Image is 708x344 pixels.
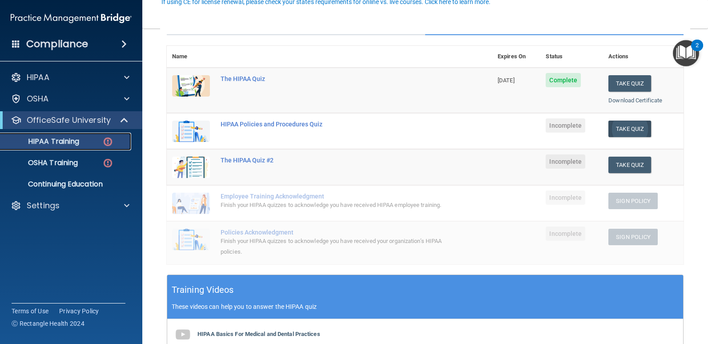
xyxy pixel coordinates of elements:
img: danger-circle.6113f641.png [102,136,113,147]
iframe: Drift Widget Chat Controller [554,281,697,316]
div: The HIPAA Quiz [221,75,448,82]
a: Settings [11,200,129,211]
img: gray_youtube_icon.38fcd6cc.png [174,326,192,344]
b: HIPAA Basics For Medical and Dental Practices [197,331,320,337]
a: Terms of Use [12,307,48,316]
button: Take Quiz [608,75,651,92]
div: Employee Training Acknowledgment [221,193,448,200]
a: Privacy Policy [59,307,99,316]
p: HIPAA [27,72,49,83]
th: Status [540,46,603,68]
p: Continuing Education [6,180,127,189]
div: The HIPAA Quiz #2 [221,157,448,164]
div: HIPAA Policies and Procedures Quiz [221,121,448,128]
a: OfficeSafe University [11,115,129,125]
th: Actions [603,46,684,68]
a: Download Certificate [608,97,662,104]
span: Ⓒ Rectangle Health 2024 [12,319,84,328]
span: Incomplete [546,154,585,169]
p: HIPAA Training [6,137,79,146]
div: Finish your HIPAA quizzes to acknowledge you have received HIPAA employee training. [221,200,448,210]
div: Finish your HIPAA quizzes to acknowledge you have received your organization’s HIPAA policies. [221,236,448,257]
button: Take Quiz [608,121,651,137]
div: Policies Acknowledgment [221,229,448,236]
img: PMB logo [11,9,132,27]
span: Incomplete [546,190,585,205]
button: Sign Policy [608,193,658,209]
th: Name [167,46,215,68]
th: Expires On [492,46,540,68]
p: Settings [27,200,60,211]
p: These videos can help you to answer the HIPAA quiz [172,303,679,310]
button: Take Quiz [608,157,651,173]
p: OfficeSafe University [27,115,111,125]
span: Incomplete [546,227,585,241]
h4: Compliance [26,38,88,50]
button: Open Resource Center, 2 new notifications [673,40,699,66]
a: OSHA [11,93,129,104]
span: Incomplete [546,118,585,133]
img: danger-circle.6113f641.png [102,158,113,169]
span: [DATE] [498,77,515,84]
p: OSHA Training [6,158,78,167]
button: Sign Policy [608,229,658,245]
h5: Training Videos [172,282,234,298]
span: Complete [546,73,581,87]
a: HIPAA [11,72,129,83]
p: OSHA [27,93,49,104]
div: 2 [696,45,699,57]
